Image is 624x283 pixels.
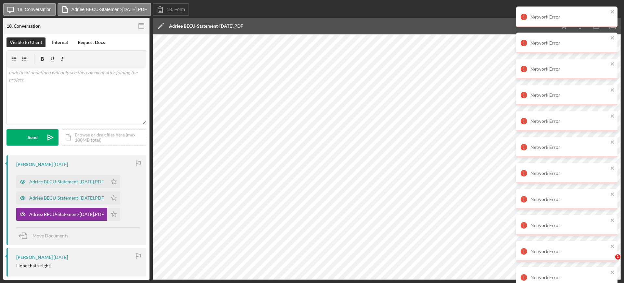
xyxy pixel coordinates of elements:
[610,165,615,172] button: close
[32,233,68,238] span: Move Documents
[602,254,617,270] iframe: Intercom live chat
[610,191,615,198] button: close
[10,37,42,47] div: Visible to Client
[610,244,615,250] button: close
[6,37,45,47] button: Visible to Client
[74,37,108,47] button: Request Docs
[530,40,608,46] div: Network Error
[49,37,71,47] button: Internal
[530,171,608,176] div: Network Error
[3,3,56,16] button: 18. Conversation
[530,119,608,124] div: Network Error
[28,129,38,146] div: Send
[530,14,608,20] div: Network Error
[17,7,52,12] label: 18. Conversation
[530,275,608,280] div: Network Error
[530,223,608,228] div: Network Error
[610,270,615,276] button: close
[615,254,620,260] span: 1
[29,195,104,201] div: Adriee BECU-Statement-[DATE].PDF
[530,66,608,72] div: Network Error
[29,179,104,184] div: Adriee BECU-Statement-[DATE].PDF
[54,255,68,260] time: 2025-10-03 00:22
[169,23,243,29] div: Adriee BECU-Statement-[DATE].PDF
[610,9,615,15] button: close
[16,162,53,167] div: [PERSON_NAME]
[6,23,41,29] div: 18. Conversation
[610,218,615,224] button: close
[530,145,608,150] div: Network Error
[58,3,151,16] button: Adriee BECU-Statement-[DATE].PDF
[78,37,105,47] div: Request Docs
[167,7,185,12] label: 18. Form
[16,175,120,188] button: Adriee BECU-Statement-[DATE].PDF
[16,255,53,260] div: [PERSON_NAME]
[52,37,68,47] div: Internal
[610,61,615,67] button: close
[16,208,120,221] button: Adriee BECU-Statement-[DATE].PDF
[610,87,615,93] button: close
[16,263,52,268] div: Hope that’s right!
[530,197,608,202] div: Network Error
[610,139,615,146] button: close
[16,228,75,244] button: Move Documents
[6,129,58,146] button: Send
[153,3,189,16] button: 18. Form
[16,191,120,205] button: Adriee BECU-Statement-[DATE].PDF
[610,35,615,41] button: close
[610,113,615,120] button: close
[530,249,608,254] div: Network Error
[29,212,104,217] div: Adriee BECU-Statement-[DATE].PDF
[71,7,147,12] label: Adriee BECU-Statement-[DATE].PDF
[530,92,608,98] div: Network Error
[54,162,68,167] time: 2025-10-03 00:50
